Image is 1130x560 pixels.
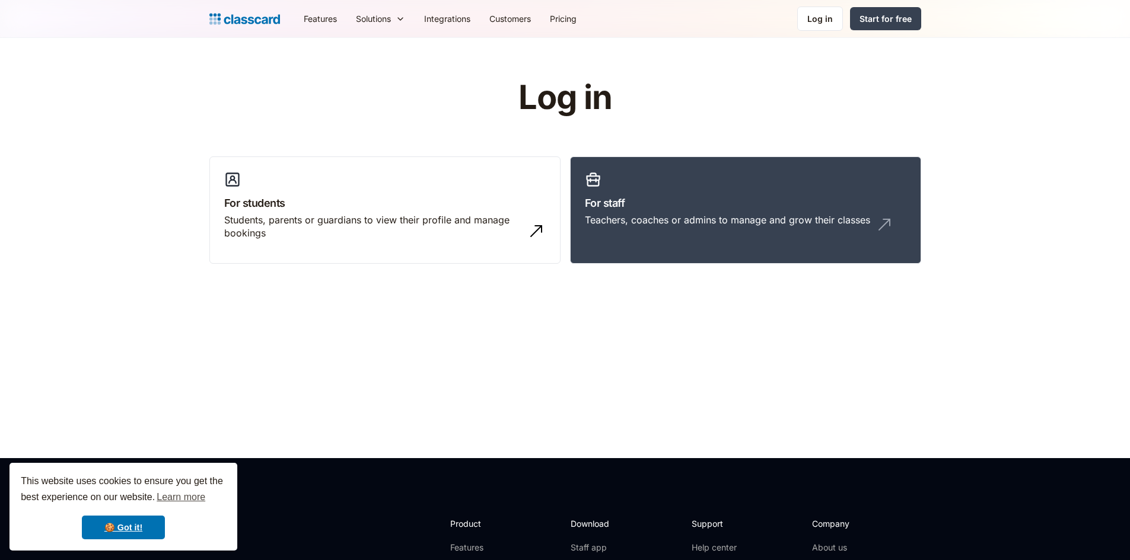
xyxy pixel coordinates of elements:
[571,517,619,530] h2: Download
[450,542,514,553] a: Features
[860,12,912,25] div: Start for free
[812,542,891,553] a: About us
[692,542,740,553] a: Help center
[209,11,280,27] a: Logo
[797,7,843,31] a: Log in
[155,488,207,506] a: learn more about cookies
[692,517,740,530] h2: Support
[21,474,226,506] span: This website uses cookies to ensure you get the best experience on our website.
[585,195,906,211] h3: For staff
[585,213,870,226] div: Teachers, coaches or admins to manage and grow their classes
[82,516,165,539] a: dismiss cookie message
[9,463,237,551] div: cookieconsent
[224,213,522,240] div: Students, parents or guardians to view their profile and manage bookings
[571,542,619,553] a: Staff app
[807,12,833,25] div: Log in
[480,5,540,32] a: Customers
[377,79,753,116] h1: Log in
[346,5,415,32] div: Solutions
[209,156,561,264] a: For studentsStudents, parents or guardians to view their profile and manage bookings
[540,5,586,32] a: Pricing
[294,5,346,32] a: Features
[812,517,891,530] h2: Company
[224,195,546,211] h3: For students
[415,5,480,32] a: Integrations
[850,7,921,30] a: Start for free
[570,156,921,264] a: For staffTeachers, coaches or admins to manage and grow their classes
[450,517,514,530] h2: Product
[356,12,391,25] div: Solutions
